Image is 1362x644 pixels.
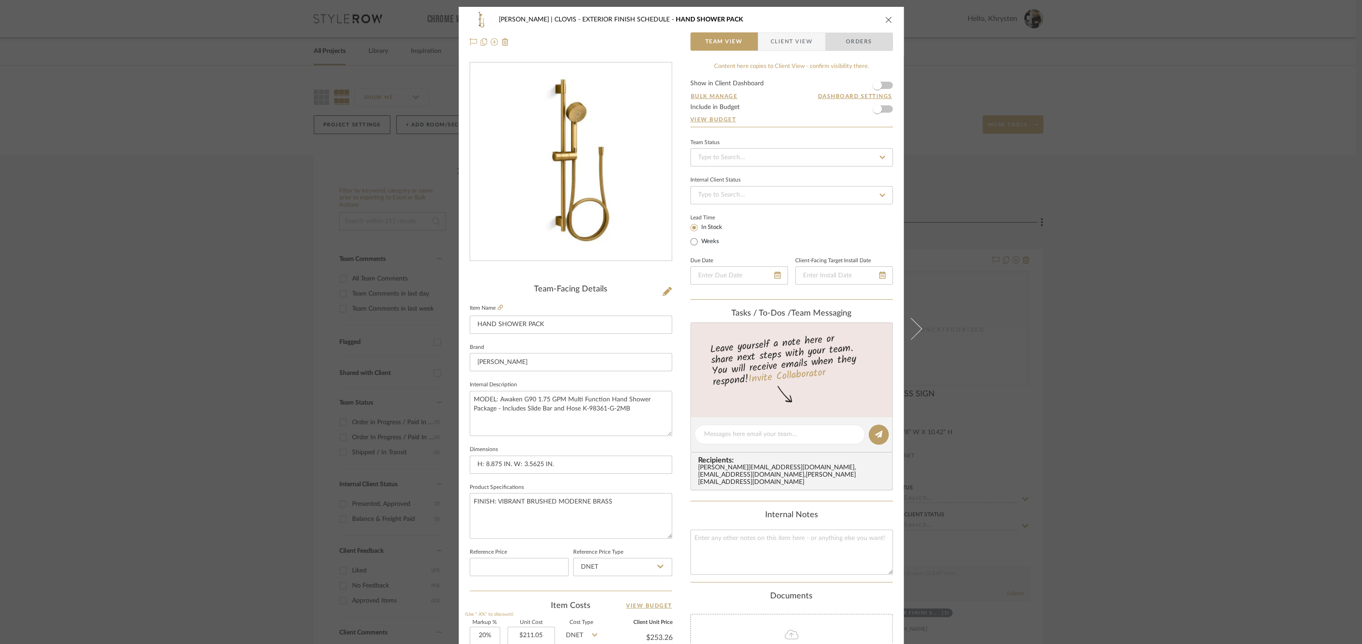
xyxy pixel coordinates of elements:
div: Documents [690,592,893,602]
div: team Messaging [690,309,893,319]
button: Bulk Manage [690,92,738,100]
span: HAND SHOWER PACK [676,16,743,23]
div: Leave yourself a note here or share next steps with your team. You will receive emails when they ... [689,329,894,390]
label: Client Unit Price [608,620,673,625]
span: Team View [705,32,743,51]
img: Remove from project [502,38,509,46]
div: Team-Facing Details [470,285,672,295]
label: Dimensions [470,447,498,452]
div: Content here copies to Client View - confirm visibility there. [690,62,893,71]
span: [PERSON_NAME] | CLOVIS [499,16,582,23]
button: Dashboard Settings [818,92,893,100]
label: Weeks [699,238,719,246]
div: [PERSON_NAME][EMAIL_ADDRESS][DOMAIN_NAME] , [EMAIL_ADDRESS][DOMAIN_NAME] , [PERSON_NAME][EMAIL_AD... [698,464,889,486]
div: Team Status [690,140,720,145]
span: Recipients: [698,456,889,464]
div: Internal Client Status [690,178,741,182]
label: Lead Time [690,213,737,222]
span: EXTERIOR FINISH SCHEDULE [582,16,676,23]
label: Cost Type [562,620,601,625]
label: Unit Cost [508,620,555,625]
label: Internal Description [470,383,517,387]
input: Type to Search… [690,148,893,166]
div: Internal Notes [690,510,893,520]
mat-radio-group: Select item type [690,222,737,247]
input: Enter Due Date [690,266,788,285]
input: Enter Brand [470,353,672,371]
img: bca090d4-427d-42aa-a3bc-0bf74a4ac84f_48x40.jpg [470,10,492,29]
label: In Stock [699,223,722,232]
button: close [885,16,893,24]
a: View Budget [690,116,893,123]
a: Invite Collaborator [747,365,825,388]
label: Client-Facing Target Install Date [795,259,871,263]
span: Tasks / To-Dos / [731,309,791,317]
div: Item Costs [470,600,672,611]
label: Due Date [690,259,713,263]
div: 0 [470,68,672,255]
input: Enter the dimensions of this item [470,456,672,474]
input: Enter Install Date [795,266,893,285]
label: Item Name [470,304,503,312]
input: Enter Item Name [470,316,672,334]
a: View Budget [626,600,672,611]
label: Product Specifications [470,485,524,490]
label: Brand [470,345,484,350]
span: Orders [836,32,882,51]
input: Type to Search… [690,186,893,204]
label: Reference Price Type [573,550,623,555]
span: Client View [771,32,813,51]
label: Markup % [470,620,500,625]
label: Reference Price [470,550,507,555]
img: bca090d4-427d-42aa-a3bc-0bf74a4ac84f_436x436.jpg [470,68,672,255]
